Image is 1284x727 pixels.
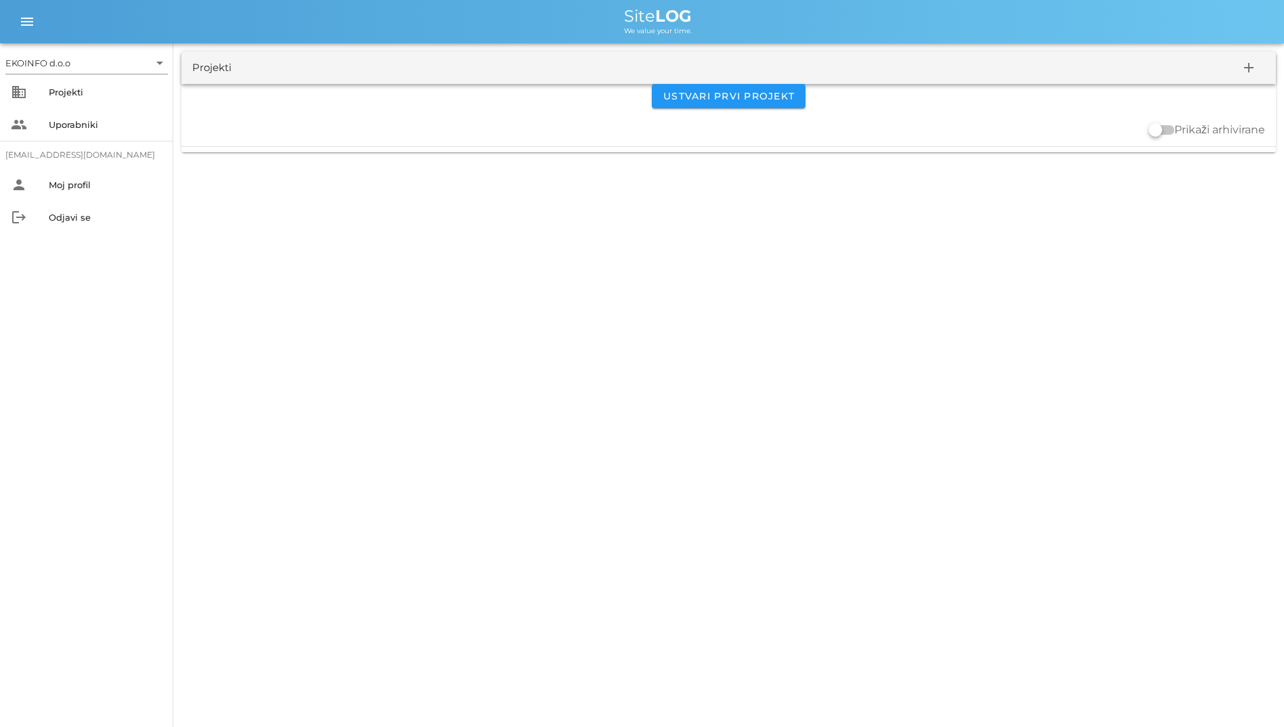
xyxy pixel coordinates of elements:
[1174,123,1265,137] label: Prikaži arhivirane
[624,26,692,35] span: We value your time.
[11,177,27,193] i: person
[49,119,162,130] div: Uporabniki
[49,179,162,190] div: Moj profil
[192,60,231,76] div: Projekti
[152,55,168,71] i: arrow_drop_down
[624,6,692,26] span: Site
[49,87,162,97] div: Projekti
[11,209,27,225] i: logout
[19,14,35,30] i: menu
[11,84,27,100] i: business
[652,84,805,108] button: Ustvari prvi projekt
[663,90,795,102] span: Ustvari prvi projekt
[1241,60,1257,76] i: add
[5,57,70,69] div: EKOINFO d.o.o
[11,116,27,133] i: people
[655,6,692,26] b: LOG
[49,212,162,223] div: Odjavi se
[5,52,168,74] div: EKOINFO d.o.o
